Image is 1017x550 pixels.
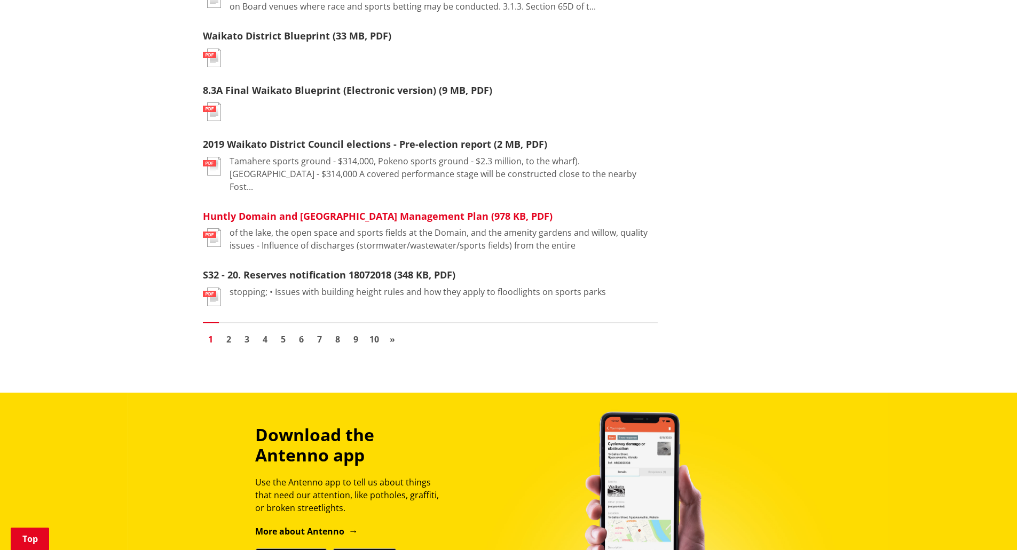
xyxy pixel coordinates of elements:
a: Top [11,528,49,550]
p: stopping; • Issues with building height rules and how they apply to floodlights on sports parks [230,285,606,298]
nav: Pagination [203,322,658,350]
a: 2019 Waikato District Council elections - Pre-election report (2 MB, PDF) [203,138,547,150]
a: Go to page 8 [330,331,346,347]
a: Go to page 4 [257,331,273,347]
a: Waikato District Blueprint (33 MB, PDF) [203,29,391,42]
a: Go to page 10 [366,331,382,347]
a: Huntly Domain and [GEOGRAPHIC_DATA] Management Plan (978 KB, PDF) [203,210,553,222]
a: Go to next page [384,331,400,347]
iframe: Messenger Launcher [968,505,1006,544]
p: Tamahere sports ground - $314,000, Pokeno sports ground - $2.3 million, to the wharf). [GEOGRAPHI... [230,155,658,193]
a: Go to page 6 [294,331,310,347]
p: of the lake, the open space and sports fields at the Domain, and the amenity gardens and willow, ... [230,226,658,252]
a: Go to page 9 [348,331,364,347]
a: Go to page 3 [239,331,255,347]
img: document-pdf.svg [203,157,221,176]
img: document-pdf.svg [203,102,221,121]
a: Go to page 7 [312,331,328,347]
a: S32 - 20. Reserves notification 18072018 (348 KB, PDF) [203,268,455,281]
span: » [390,333,395,345]
a: Go to page 5 [275,331,291,347]
img: document-pdf.svg [203,228,221,247]
a: 8.3A Final Waikato Blueprint (Electronic version) (9 MB, PDF) [203,84,492,97]
img: document-pdf.svg [203,288,221,306]
a: More about Antenno [255,525,358,537]
h3: Download the Antenno app [255,425,448,466]
a: Page 1 [203,331,219,347]
img: document-pdf.svg [203,49,221,67]
p: Use the Antenno app to tell us about things that need our attention, like potholes, graffiti, or ... [255,476,448,514]
a: Go to page 2 [221,331,237,347]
